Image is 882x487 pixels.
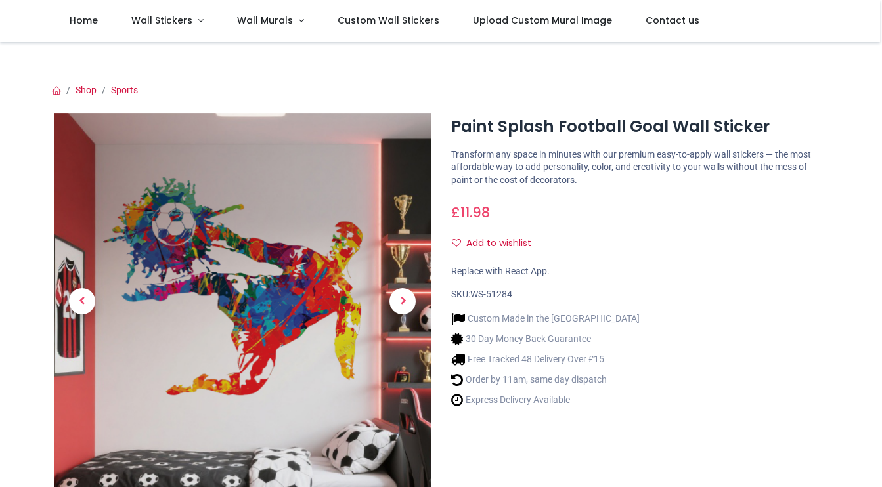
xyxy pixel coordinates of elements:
[451,265,829,278] div: Replace with React App.
[237,14,293,27] span: Wall Murals
[338,14,439,27] span: Custom Wall Stickers
[389,288,416,314] span: Next
[473,14,612,27] span: Upload Custom Mural Image
[451,332,640,346] li: 30 Day Money Back Guarantee
[451,203,490,222] span: £
[451,288,829,301] div: SKU:
[451,352,640,366] li: Free Tracked 48 Delivery Over £15
[451,373,640,387] li: Order by 11am, same day dispatch
[646,14,699,27] span: Contact us
[131,14,192,27] span: Wall Stickers
[451,148,829,187] p: Transform any space in minutes with our premium easy-to-apply wall stickers — the most affordable...
[111,85,138,95] a: Sports
[451,116,829,138] h1: Paint Splash Football Goal Wall Sticker
[470,289,512,299] span: WS-51284
[451,232,542,255] button: Add to wishlistAdd to wishlist
[374,169,431,433] a: Next
[70,14,98,27] span: Home
[69,288,95,314] span: Previous
[451,312,640,326] li: Custom Made in the [GEOGRAPHIC_DATA]
[460,203,490,222] span: 11.98
[54,169,110,433] a: Previous
[452,238,461,247] i: Add to wishlist
[76,85,97,95] a: Shop
[451,393,640,407] li: Express Delivery Available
